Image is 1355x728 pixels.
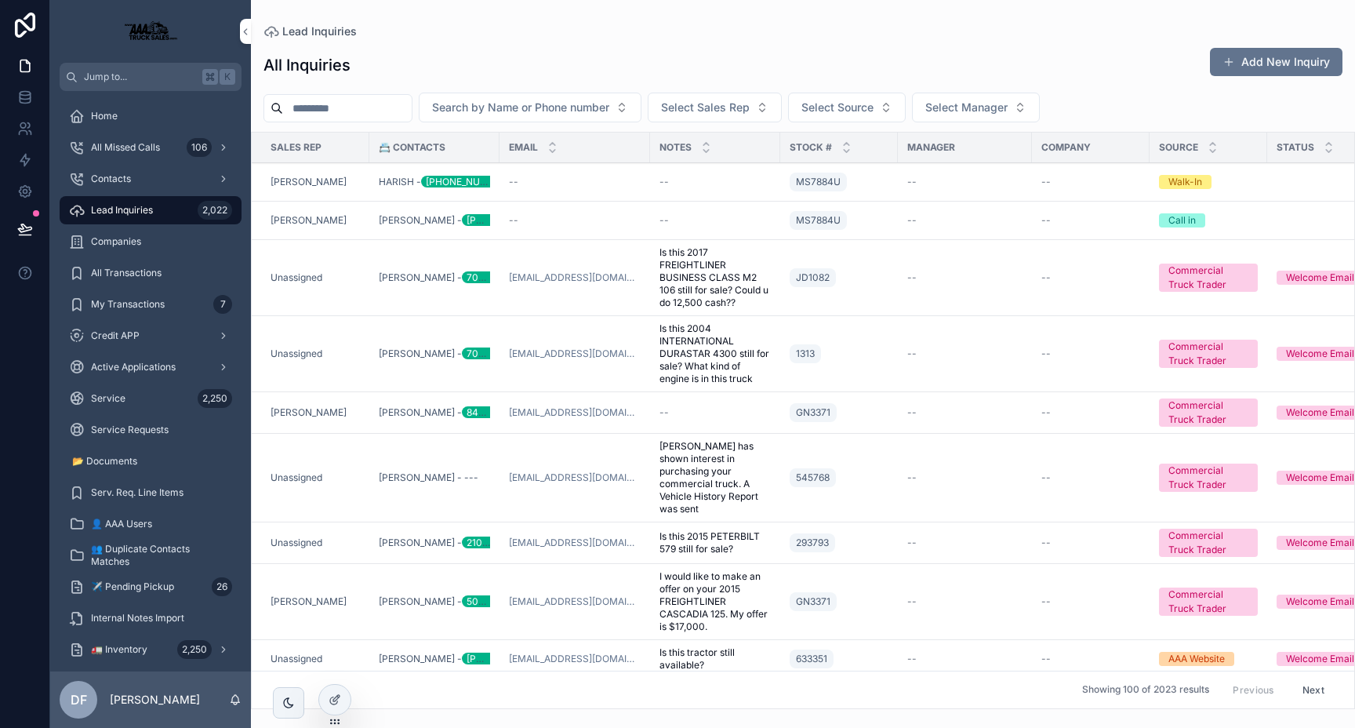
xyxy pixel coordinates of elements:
[379,176,490,188] a: HARISH -[PHONE_NUMBER]
[1041,471,1051,484] span: --
[379,271,490,284] a: [PERSON_NAME] -7069453795
[60,541,242,570] a: 👥 Duplicate Contacts Matches
[509,176,518,188] span: --
[271,406,347,419] a: [PERSON_NAME]
[661,100,750,115] span: Select Sales Rep
[1210,48,1342,76] a: Add New Inquiry
[91,204,153,217] span: Lead Inquiries
[1041,176,1140,188] a: --
[271,214,360,227] a: [PERSON_NAME]
[796,537,829,549] span: 293793
[379,537,490,549] span: [PERSON_NAME] -
[1159,340,1258,368] a: Commercial Truck Trader
[796,653,827,665] span: 633351
[462,537,537,548] div: 2108574347
[91,173,131,185] span: Contacts
[796,271,830,284] span: JD1082
[60,102,242,130] a: Home
[379,176,490,188] span: HARISH -
[790,173,847,191] a: MS7884U
[72,455,137,468] span: 📂 Documents
[60,384,242,413] a: Service2,250
[462,271,539,283] div: 7069453795
[509,271,641,284] a: [EMAIL_ADDRESS][DOMAIN_NAME]
[925,100,1008,115] span: Select Manager
[1168,529,1248,557] div: Commercial Truck Trader
[379,214,490,227] a: [PERSON_NAME] -[PHONE_NUMBER]
[379,406,490,419] a: [PERSON_NAME] -8433022749
[462,214,566,226] div: [PHONE_NUMBER]
[659,530,771,555] span: Is this 2015 PETERBILT 579 still for sale?
[907,595,917,608] span: --
[187,138,212,157] div: 106
[91,643,147,656] span: 🚛 Inventory
[659,176,669,188] span: --
[1041,348,1140,360] a: --
[907,471,1023,484] a: --
[1041,595,1140,608] a: --
[1159,175,1258,189] a: Walk-In
[421,176,525,187] div: [PHONE_NUMBER]
[790,646,888,672] a: 633351
[790,141,832,154] span: Stock #
[790,468,836,487] a: 545768
[1041,471,1140,484] a: --
[91,298,165,311] span: My Transactions
[907,653,917,665] span: --
[790,344,821,363] a: 1313
[1286,271,1354,285] div: Welcome Email
[509,214,518,227] span: --
[1168,399,1248,427] div: Commercial Truck Trader
[271,406,360,419] a: [PERSON_NAME]
[1286,406,1354,420] div: Welcome Email
[509,653,641,665] a: [EMAIL_ADDRESS][DOMAIN_NAME]
[659,570,771,633] span: I would like to make an offer on your 2015 FREIGHTLINER CASCADIA 125. My offer is $17,000.
[790,268,836,287] a: JD1082
[1041,348,1051,360] span: --
[50,91,251,672] div: scrollable content
[509,214,641,227] a: --
[379,471,490,484] a: [PERSON_NAME] - ---
[907,471,917,484] span: --
[1168,213,1196,227] div: Call in
[796,406,830,419] span: GN3371
[379,537,490,549] a: [PERSON_NAME] -2108574347
[60,353,242,381] a: Active Applications
[1041,214,1140,227] a: --
[271,214,347,227] span: [PERSON_NAME]
[907,348,1023,360] a: --
[271,537,360,549] a: Unassigned
[91,424,169,436] span: Service Requests
[271,471,322,484] a: Unassigned
[907,348,917,360] span: --
[91,486,183,499] span: Serv. Req. Line Items
[509,141,538,154] span: Email
[271,348,360,360] a: Unassigned
[379,653,490,665] span: [PERSON_NAME] -
[198,389,232,408] div: 2,250
[1041,214,1051,227] span: --
[1041,141,1091,154] span: Company
[801,100,874,115] span: Select Source
[790,169,888,195] a: MS7884U
[60,196,242,224] a: Lead Inquiries2,022
[91,141,160,154] span: All Missed Calls
[796,176,841,188] span: MS7884U
[271,348,322,360] a: Unassigned
[462,653,566,664] div: [PHONE_NUMBER]
[659,322,771,385] span: Is this 2004 INTERNATIONAL DURASTAR 4300 still for sale? What kind of engine is in this truck
[509,595,641,608] a: [EMAIL_ADDRESS][DOMAIN_NAME]
[263,24,357,39] a: Lead Inquiries
[198,201,232,220] div: 2,022
[1041,406,1051,419] span: --
[659,176,771,188] a: --
[659,214,669,227] span: --
[60,510,242,538] a: 👤 AAA Users
[659,406,669,419] span: --
[1286,595,1354,609] div: Welcome Email
[1159,529,1258,557] a: Commercial Truck Trader
[91,329,140,342] span: Credit APP
[271,595,347,608] a: [PERSON_NAME]
[907,271,917,284] span: --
